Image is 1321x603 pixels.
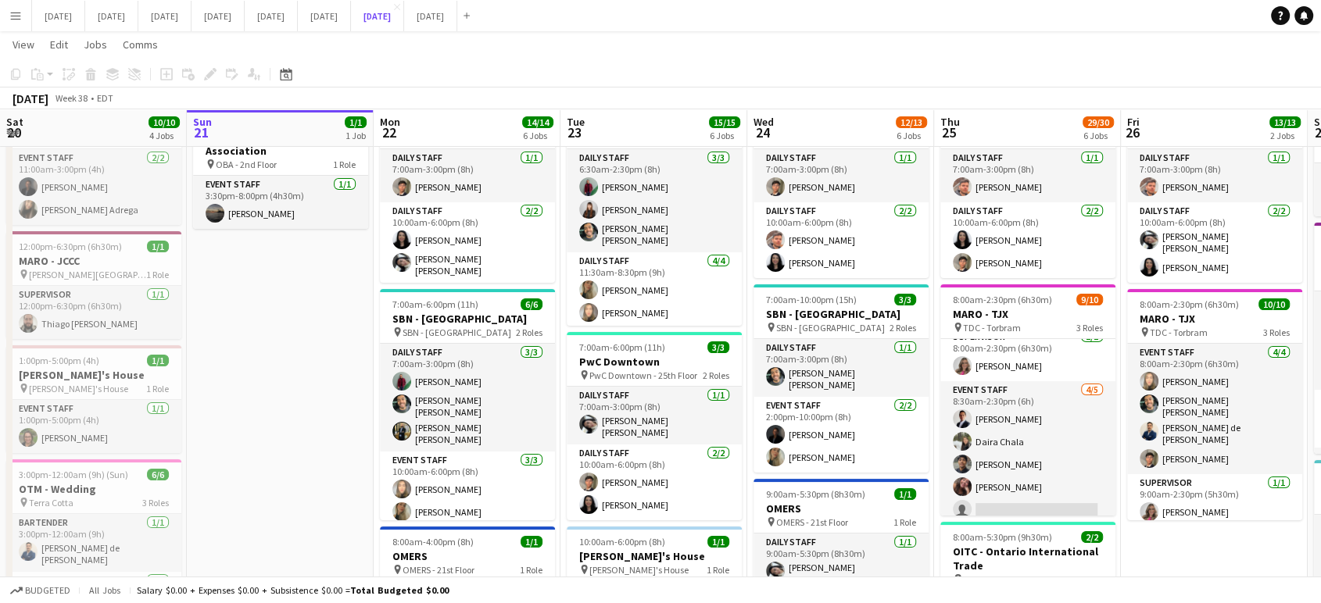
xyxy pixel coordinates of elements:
[1140,298,1239,310] span: 8:00am-2:30pm (6h30m)
[953,531,1052,543] span: 8:00am-5:30pm (9h30m)
[97,92,113,104] div: EDT
[350,584,449,596] span: Total Budgeted $0.00
[147,355,169,366] span: 1/1
[147,241,169,252] span: 1/1
[1127,289,1302,520] div: 8:00am-2:30pm (6h30m)10/10MARO - TJX TDC - Torbram3 RolesEvent Staff4/48:00am-2:30pm (6h30m)[PERS...
[146,269,169,280] span: 1 Role
[19,241,122,252] span: 12:00pm-6:30pm (6h30m)
[191,123,212,141] span: 21
[754,95,929,278] app-job-card: 7:00am-6:00pm (11h)3/3PwC Downtown PwC Downtown - 25th Floor2 RolesDaily Staff1/17:00am-3:00pm (8...
[938,123,960,141] span: 25
[1127,149,1302,202] app-card-role: Daily Staff1/17:00am-3:00pm (8h)[PERSON_NAME]
[1076,294,1103,305] span: 9/10
[520,564,542,576] span: 1 Role
[380,115,400,129] span: Mon
[1270,130,1300,141] div: 2 Jobs
[567,355,742,369] h3: PwC Downtown
[523,130,553,141] div: 6 Jobs
[1150,326,1208,338] span: TDC - Torbram
[193,176,368,229] app-card-role: Event Staff1/13:30pm-8:00pm (4h30m)[PERSON_NAME]
[940,328,1115,381] app-card-role: Supervisor1/18:00am-2:30pm (6h30m)[PERSON_NAME]
[1125,123,1140,141] span: 26
[380,312,555,326] h3: SBN - [GEOGRAPHIC_DATA]
[192,1,245,31] button: [DATE]
[116,34,164,55] a: Comms
[707,341,729,353] span: 3/3
[564,123,585,141] span: 23
[6,345,181,453] app-job-card: 1:00pm-5:00pm (4h)1/1[PERSON_NAME]'s House [PERSON_NAME]'s House1 RoleEvent Staff1/11:00pm-5:00pm...
[6,400,181,453] app-card-role: Event Staff1/11:00pm-5:00pm (4h)[PERSON_NAME]
[380,344,555,451] app-card-role: Daily Staff3/37:00am-3:00pm (8h)[PERSON_NAME][PERSON_NAME] [PERSON_NAME][PERSON_NAME] [PERSON_NAME]
[707,564,729,576] span: 1 Role
[85,1,138,31] button: [DATE]
[6,231,181,339] app-job-card: 12:00pm-6:30pm (6h30m)1/1MARO - JCCC [PERSON_NAME][GEOGRAPHIC_DATA]1 RoleSupervisor1/112:00pm-6:3...
[521,298,542,310] span: 6/6
[940,149,1115,202] app-card-role: Daily Staff1/17:00am-3:00pm (8h)[PERSON_NAME]
[766,488,865,500] span: 9:00am-5:30pm (8h30m)
[707,536,729,548] span: 1/1
[6,482,181,496] h3: OTM - Wedding
[754,479,929,591] app-job-card: 9:00am-5:30pm (8h30m)1/1OMERS OMERS - 21st Floor1 RoleDaily Staff1/19:00am-5:30pm (8h30m)[PERSON_...
[149,130,179,141] div: 4 Jobs
[380,95,555,283] app-job-card: 7:00am-6:00pm (11h)3/3PwC Downtown PwC Downtown - 25th Floor2 RolesDaily Staff1/17:00am-3:00pm (8...
[521,536,542,548] span: 1/1
[940,202,1115,278] app-card-role: Daily Staff2/210:00am-6:00pm (8h)[PERSON_NAME][PERSON_NAME]
[579,341,665,353] span: 7:00am-6:00pm (11h)
[50,37,68,52] span: Edit
[567,444,742,520] app-card-role: Daily Staff2/210:00am-6:00pm (8h)[PERSON_NAME][PERSON_NAME]
[6,115,23,129] span: Sat
[32,1,85,31] button: [DATE]
[298,1,351,31] button: [DATE]
[392,298,478,310] span: 7:00am-6:00pm (11h)
[516,326,542,338] span: 2 Roles
[333,159,356,170] span: 1 Role
[25,585,70,596] span: Budgeted
[963,322,1021,334] span: TDC - Torbram
[123,37,158,52] span: Comms
[940,95,1115,278] div: 7:00am-6:00pm (11h)3/3PwC Downtown PwC Downtown - 25th Floor2 RolesDaily Staff1/17:00am-3:00pm (8...
[29,497,73,508] span: Terra Cotta
[896,116,927,128] span: 12/13
[52,92,91,104] span: Week 38
[77,34,113,55] a: Jobs
[1127,312,1302,326] h3: MARO - TJX
[754,501,929,516] h3: OMERS
[567,115,585,129] span: Tue
[1127,95,1302,283] app-job-card: 7:00am-6:00pm (11h)3/3PwC Downtown PwC Downtown - 25th Floor2 RolesDaily Staff1/17:00am-3:00pm (8...
[703,369,729,381] span: 2 Roles
[403,326,511,338] span: SBN - [GEOGRAPHIC_DATA]
[754,284,929,473] app-job-card: 7:00am-10:00pm (15h)3/3SBN - [GEOGRAPHIC_DATA] SBN - [GEOGRAPHIC_DATA]2 RolesDaily Staff1/17:00am...
[1083,116,1114,128] span: 29/30
[567,332,742,520] div: 7:00am-6:00pm (11h)3/3PwC Downtown PwC Downtown - 25th Floor2 RolesDaily Staff1/17:00am-3:00pm (8...
[776,322,885,334] span: SBN - [GEOGRAPHIC_DATA]
[754,397,929,473] app-card-role: Event Staff2/22:00pm-10:00pm (8h)[PERSON_NAME][PERSON_NAME]
[86,584,124,596] span: All jobs
[137,584,449,596] div: Salary $0.00 + Expenses $0.00 + Subsistence $0.00 =
[567,149,742,252] app-card-role: Daily Staff3/36:30am-2:30pm (8h)[PERSON_NAME][PERSON_NAME][PERSON_NAME] [PERSON_NAME]
[589,564,689,576] span: [PERSON_NAME]'s House
[522,116,553,128] span: 14/14
[84,37,107,52] span: Jobs
[380,149,555,202] app-card-role: Daily Staff1/17:00am-3:00pm (8h)[PERSON_NAME]
[19,355,99,366] span: 1:00pm-5:00pm (4h)
[589,369,697,381] span: PwC Downtown - 25th Floor
[193,95,368,229] div: In progress3:30pm-8:00pm (4h30m)1/1OBA - Ontario Bar Association OBA - 2nd Floor1 RoleEvent Staff...
[404,1,457,31] button: [DATE]
[380,289,555,520] app-job-card: 7:00am-6:00pm (11h)6/6SBN - [GEOGRAPHIC_DATA] SBN - [GEOGRAPHIC_DATA]2 RolesDaily Staff3/37:00am-...
[776,516,848,528] span: OMERS - 21st Floor
[890,322,916,334] span: 2 Roles
[142,497,169,508] span: 3 Roles
[147,469,169,480] span: 6/6
[29,383,128,394] span: [PERSON_NAME]'s House
[1083,130,1113,141] div: 6 Jobs
[6,514,181,572] app-card-role: Bartender1/13:00pm-12:00am (9h)[PERSON_NAME] de [PERSON_NAME]
[1076,573,1103,585] span: 2 Roles
[751,123,774,141] span: 24
[403,564,474,576] span: OMERS - 21st Floor
[754,149,929,202] app-card-role: Daily Staff1/17:00am-3:00pm (8h)[PERSON_NAME]
[6,34,41,55] a: View
[940,544,1115,573] h3: OITC - Ontario International Trade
